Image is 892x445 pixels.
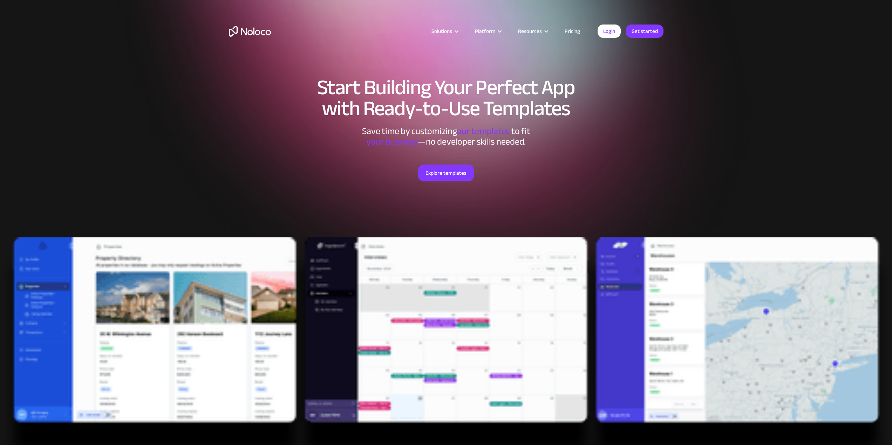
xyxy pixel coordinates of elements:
a: Pricing [556,27,589,36]
div: Platform [466,27,509,36]
div: Resources [509,27,556,36]
a: Get started [626,25,663,38]
a: Explore templates [418,165,474,181]
span: our templates [457,123,510,140]
div: Platform [475,27,495,36]
a: home [229,26,271,37]
h1: Start Building Your Perfect App with Ready-to-Use Templates [229,77,663,119]
div: Save time by customizing to fit ‍ —no developer skills needed. [341,126,551,147]
div: Solutions [423,27,466,36]
div: Solutions [431,27,452,36]
div: Resources [518,27,542,36]
span: your business [366,133,418,150]
a: Login [598,25,621,38]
